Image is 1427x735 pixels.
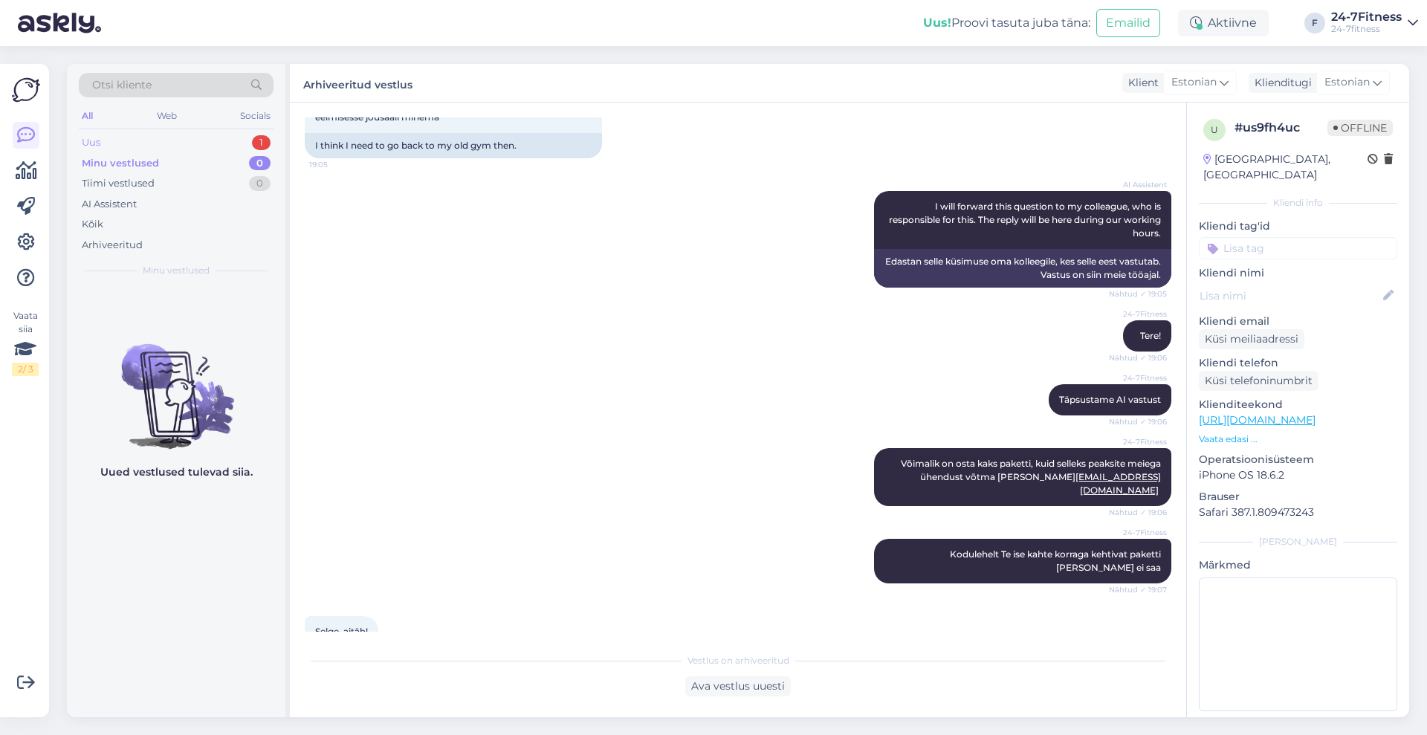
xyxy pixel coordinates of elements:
span: Nähtud ✓ 19:05 [1109,288,1167,299]
div: Küsi meiliaadressi [1199,329,1304,349]
span: I will forward this question to my colleague, who is responsible for this. The reply will be here... [889,201,1163,239]
div: Kliendi info [1199,196,1397,210]
span: Nähtud ✓ 19:07 [1109,584,1167,595]
span: Vestlus on arhiveeritud [687,654,789,667]
span: u [1211,124,1218,135]
b: Uus! [923,16,951,30]
div: 0 [249,176,271,191]
div: Socials [237,106,274,126]
div: Web [154,106,180,126]
a: [EMAIL_ADDRESS][DOMAIN_NAME] [1075,471,1161,496]
div: I think I need to go back to my old gym then. [305,133,602,158]
p: Kliendi email [1199,314,1397,329]
div: Ava vestlus uuesti [685,676,791,696]
label: Arhiveeritud vestlus [303,73,412,93]
button: Emailid [1096,9,1160,37]
span: Võimalik on osta kaks paketti, kuid selleks peaksite meiega ühendust võtma [PERSON_NAME] [901,458,1163,496]
div: Küsi telefoninumbrit [1199,371,1318,391]
span: Tere! [1140,330,1161,341]
img: No chats [67,317,285,451]
div: Uus [82,135,100,150]
span: Nähtud ✓ 19:06 [1109,507,1167,518]
div: 0 [249,156,271,171]
span: Estonian [1171,74,1217,91]
p: Safari 387.1.809473243 [1199,505,1397,520]
div: Edastan selle küsimuse oma kolleegile, kes selle eest vastutab. Vastus on siin meie tööajal. [874,249,1171,288]
p: Brauser [1199,489,1397,505]
p: Uued vestlused tulevad siia. [100,464,253,480]
span: Kodulehelt Te ise kahte korraga kehtivat paketti [PERSON_NAME] ei saa [950,548,1163,573]
div: 2 / 3 [12,363,39,376]
div: [PERSON_NAME] [1199,535,1397,548]
div: # us9fh4uc [1235,119,1327,137]
div: F [1304,13,1325,33]
p: Kliendi nimi [1199,265,1397,281]
span: AI Assistent [1111,179,1167,190]
div: Kõik [82,217,103,232]
span: Offline [1327,120,1393,136]
a: 24-7Fitness24-7fitness [1331,11,1418,35]
span: Nähtud ✓ 19:06 [1109,416,1167,427]
span: Minu vestlused [143,264,210,277]
span: 24-7Fitness [1111,436,1167,447]
span: Selge, aitäh! [315,626,368,637]
span: 24-7Fitness [1111,372,1167,383]
div: Tiimi vestlused [82,176,155,191]
img: Askly Logo [12,76,40,104]
div: Vaata siia [12,309,39,376]
div: All [79,106,96,126]
p: Kliendi telefon [1199,355,1397,371]
div: Minu vestlused [82,156,159,171]
div: 24-7Fitness [1331,11,1402,23]
div: Klienditugi [1249,75,1312,91]
p: Kliendi tag'id [1199,218,1397,234]
p: Märkmed [1199,557,1397,573]
div: Arhiveeritud [82,238,143,253]
input: Lisa tag [1199,237,1397,259]
p: Klienditeekond [1199,397,1397,412]
span: 24-7Fitness [1111,527,1167,538]
div: 24-7fitness [1331,23,1402,35]
div: Proovi tasuta juba täna: [923,14,1090,32]
div: 1 [252,135,271,150]
div: AI Assistent [82,197,137,212]
a: [URL][DOMAIN_NAME] [1199,413,1316,427]
span: Otsi kliente [92,77,152,93]
span: 24-7Fitness [1111,308,1167,320]
div: Aktiivne [1178,10,1269,36]
input: Lisa nimi [1200,288,1380,304]
span: Täpsustame AI vastust [1059,394,1161,405]
div: Klient [1122,75,1159,91]
span: Estonian [1324,74,1370,91]
p: Operatsioonisüsteem [1199,452,1397,467]
div: [GEOGRAPHIC_DATA], [GEOGRAPHIC_DATA] [1203,152,1368,183]
span: 19:05 [309,159,365,170]
p: iPhone OS 18.6.2 [1199,467,1397,483]
span: Nähtud ✓ 19:06 [1109,352,1167,363]
p: Vaata edasi ... [1199,433,1397,446]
